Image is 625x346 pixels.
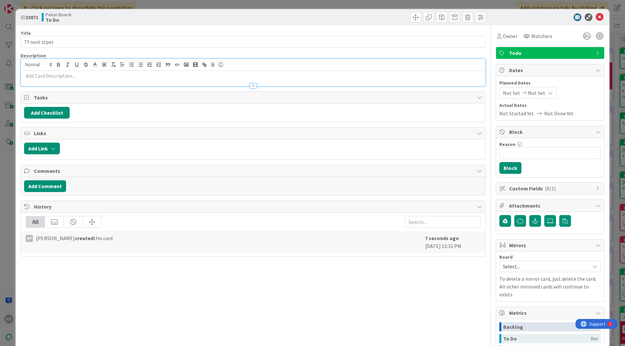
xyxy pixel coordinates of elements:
[25,14,38,20] b: 23871
[24,180,66,192] button: Add Comment
[499,109,534,117] span: Not Started Yet
[21,13,38,21] span: ID
[509,49,592,57] span: Todo
[425,234,480,250] div: [DATE] 12:32 PM
[425,235,459,241] b: 7 seconds ago
[509,241,592,249] span: Mirrors
[499,80,601,86] span: Planned Dates
[46,12,71,17] span: Pekan Boardi
[545,185,556,192] span: ( 0/1 )
[499,255,513,259] span: Board
[503,262,586,271] span: Select...
[26,235,33,242] div: PP
[34,129,474,137] span: Links
[24,143,60,154] button: Add Link
[509,185,592,192] span: Custom Fields
[503,89,520,97] span: Not Set
[36,234,113,242] span: [PERSON_NAME] this card
[21,30,31,36] label: Title
[528,89,545,97] span: Not Set
[75,235,93,241] b: created
[34,3,35,8] div: 1
[503,32,518,40] span: Owner
[34,203,474,211] span: History
[503,322,591,331] div: Backlog
[509,309,592,317] span: Metrics
[499,275,601,298] p: To delete a mirror card, just delete the card. All other mirrored cards will continue to exists.
[21,36,486,48] input: type card name here...
[503,334,591,343] div: To Do
[14,1,30,9] span: Support
[499,141,515,147] label: Reason
[509,202,592,210] span: Attachments
[26,216,45,227] div: All
[24,107,70,119] button: Add Checklist
[544,109,574,117] span: Not Done Yet
[34,94,474,101] span: Tasks
[34,167,474,175] span: Comments
[499,102,601,109] span: Actual Dates
[509,128,592,136] span: Block
[531,32,552,40] span: Watchers
[509,66,592,74] span: Dates
[405,216,480,228] input: Search...
[499,162,521,174] button: Block
[46,17,71,22] b: To Do
[21,53,46,58] span: Description
[591,334,598,343] div: 0m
